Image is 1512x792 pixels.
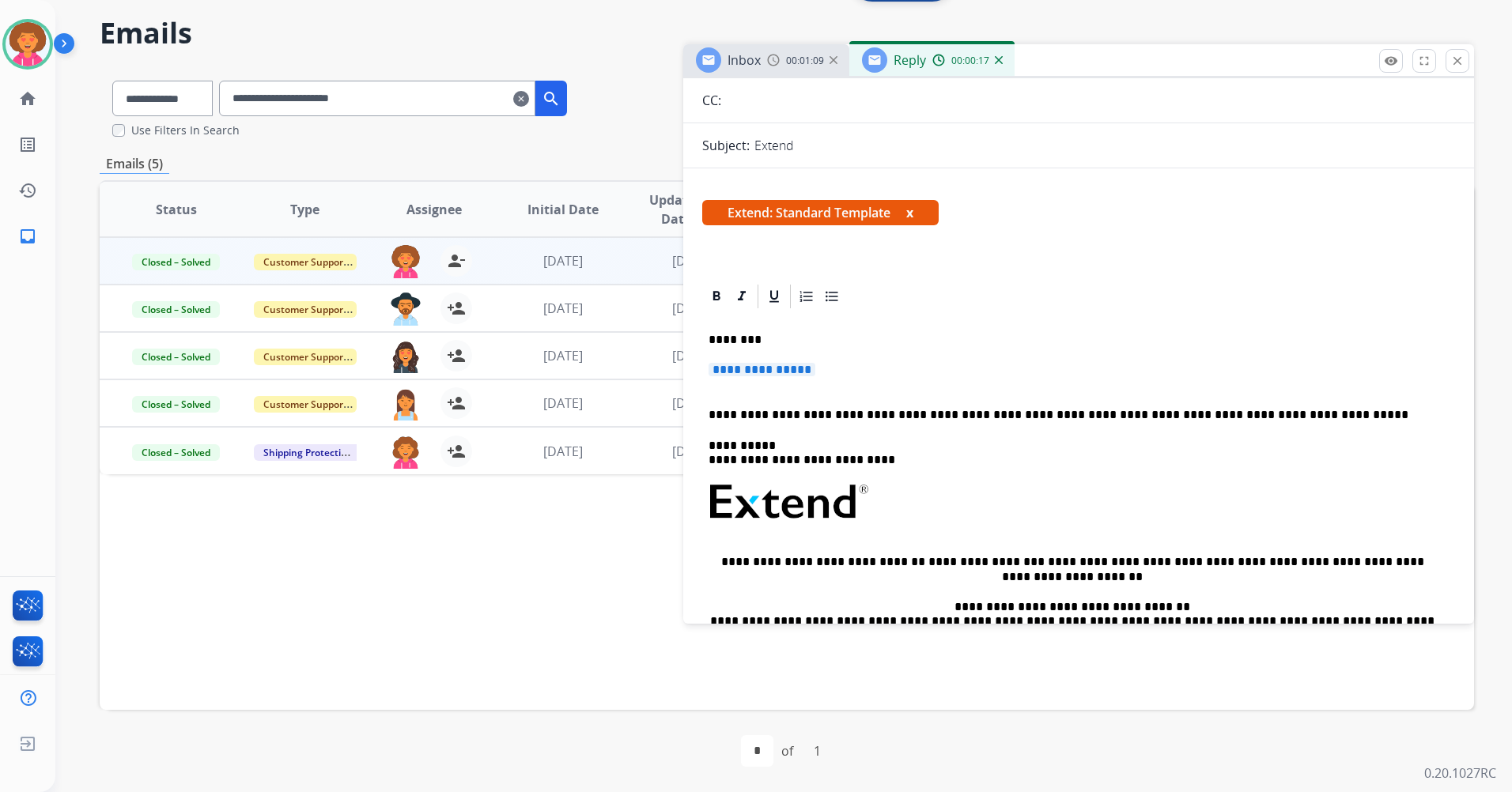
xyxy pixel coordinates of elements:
[254,301,357,318] span: Customer Support
[702,136,750,155] p: Subject:
[132,301,220,318] span: Closed – Solved
[906,203,913,222] button: x
[254,396,357,413] span: Customer Support
[1450,54,1465,68] mat-icon: close
[18,181,37,200] mat-icon: history
[795,285,818,308] div: Ordered List
[6,22,50,66] img: avatar
[18,135,37,154] mat-icon: list_alt
[702,91,721,110] p: CC:
[543,300,583,317] span: [DATE]
[18,227,37,246] mat-icon: inbox
[672,347,712,364] span: [DATE]
[728,51,761,69] span: Inbox
[527,200,599,219] span: Initial Date
[390,387,421,421] img: agent-avatar
[672,252,712,270] span: [DATE]
[254,349,357,365] span: Customer Support
[513,89,529,108] mat-icon: clear
[390,245,421,278] img: agent-avatar
[543,443,583,460] span: [DATE]
[18,89,37,108] mat-icon: home
[542,89,561,108] mat-icon: search
[100,154,169,174] p: Emails (5)
[786,55,824,67] span: 00:01:09
[543,252,583,270] span: [DATE]
[702,200,939,225] span: Extend: Standard Template
[132,444,220,461] span: Closed – Solved
[447,394,466,413] mat-icon: person_add
[801,735,833,767] div: 1
[672,394,712,412] span: [DATE]
[390,340,421,373] img: agent-avatar
[447,299,466,318] mat-icon: person_add
[254,444,362,461] span: Shipping Protection
[543,394,583,412] span: [DATE]
[781,741,793,760] div: of
[820,285,844,308] div: Bullet List
[672,300,712,317] span: [DATE]
[447,251,466,270] mat-icon: person_remove
[754,136,794,155] p: Extend
[951,55,989,67] span: 00:00:17
[156,200,197,219] span: Status
[447,442,466,461] mat-icon: person_add
[131,123,240,138] label: Use Filters In Search
[730,285,754,308] div: Italic
[1424,764,1496,783] p: 0.20.1027RC
[132,254,220,270] span: Closed – Solved
[641,190,712,228] span: Updated Date
[100,17,1474,49] h2: Emails
[543,347,583,364] span: [DATE]
[894,51,926,69] span: Reply
[132,396,220,413] span: Closed – Solved
[1417,54,1431,68] mat-icon: fullscreen
[762,285,786,308] div: Underline
[390,292,421,326] img: agent-avatar
[406,200,462,219] span: Assignee
[447,346,466,365] mat-icon: person_add
[290,200,319,219] span: Type
[390,436,421,469] img: agent-avatar
[254,254,357,270] span: Customer Support
[672,443,712,460] span: [DATE]
[705,285,728,308] div: Bold
[1384,54,1398,68] mat-icon: remove_red_eye
[132,349,220,365] span: Closed – Solved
